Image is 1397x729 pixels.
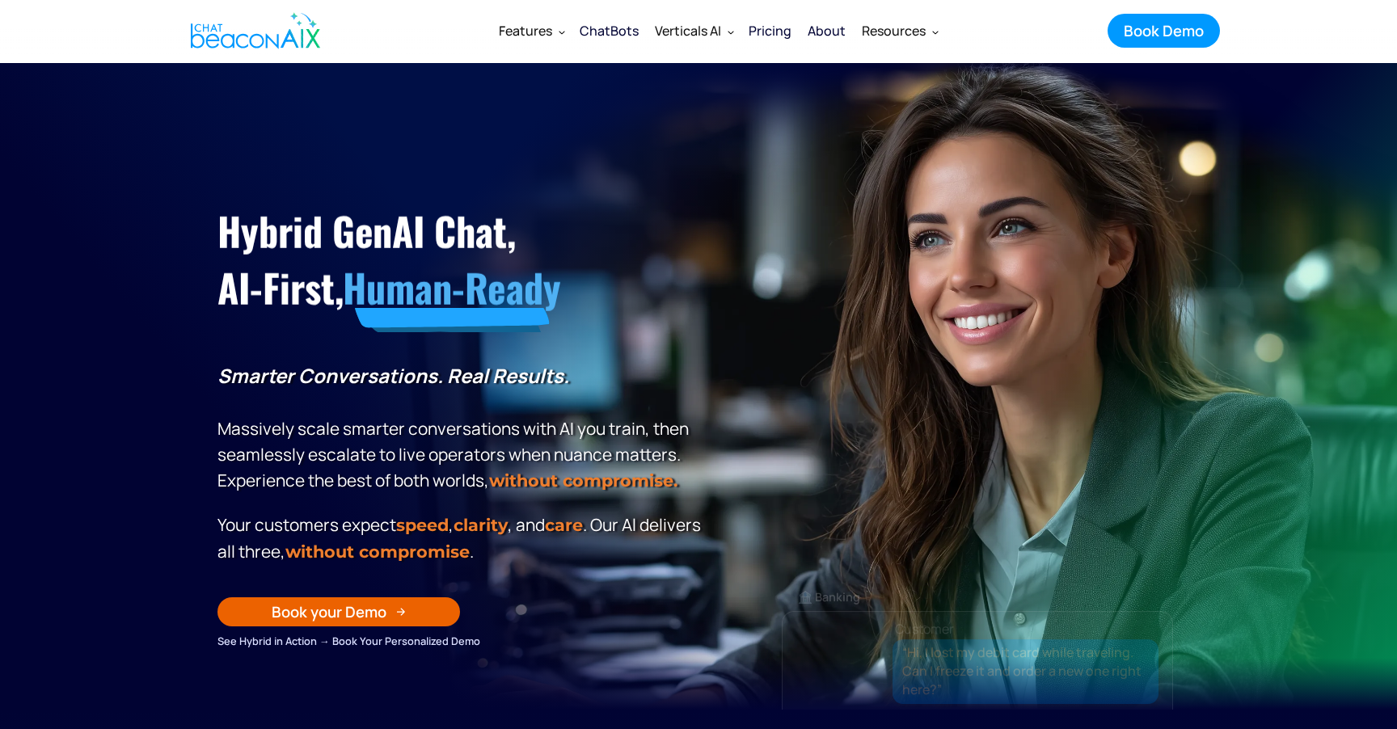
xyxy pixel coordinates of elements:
a: ChatBots [572,10,647,52]
a: About [800,10,854,52]
div: See Hybrid in Action → Book Your Personalized Demo [217,632,707,650]
span: Human-Ready [343,259,560,316]
img: Dropdown [728,28,734,35]
p: Your customers expect , , and . Our Al delivers all three, . [217,512,707,565]
div: Resources [862,19,926,42]
div: Book your Demo [272,601,386,622]
a: Pricing [741,10,800,52]
div: Verticals AI [647,11,741,50]
div: 🏦 Banking [783,586,1172,609]
div: Pricing [749,19,791,42]
span: clarity [454,515,508,535]
div: Book Demo [1124,20,1204,41]
span: without compromise [285,541,470,562]
div: ChatBots [580,19,639,42]
div: About [808,19,846,42]
span: care [545,515,583,535]
h1: Hybrid GenAI Chat, AI-First, [217,203,707,317]
div: Verticals AI [655,19,721,42]
img: Arrow [396,607,406,617]
strong: speed [396,515,449,535]
img: Dropdown [932,28,939,35]
strong: Smarter Conversations. Real Results. [217,362,569,389]
a: home [177,2,329,59]
div: Features [491,11,572,50]
div: Features [499,19,552,42]
img: Dropdown [559,28,565,35]
div: Resources [854,11,945,50]
a: Book your Demo [217,597,460,626]
p: Massively scale smarter conversations with AI you train, then seamlessly escalate to live operato... [217,363,707,494]
strong: without compromise. [489,470,677,491]
a: Book Demo [1108,14,1220,48]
